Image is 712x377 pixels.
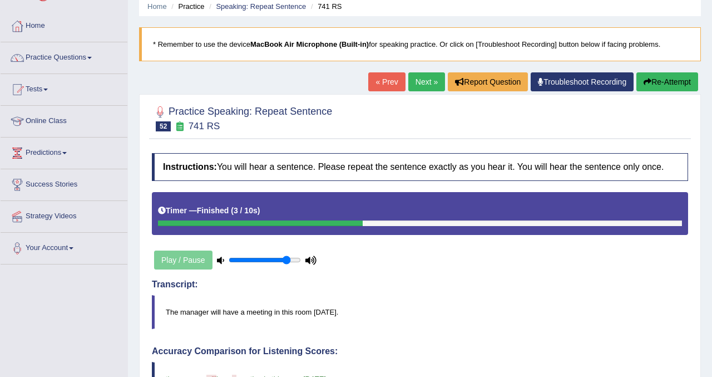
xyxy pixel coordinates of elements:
[158,207,260,215] h5: Timer —
[197,206,229,215] b: Finished
[1,169,127,197] a: Success Stories
[1,138,127,165] a: Predictions
[250,40,369,48] b: MacBook Air Microphone (Built-in)
[152,153,688,181] h4: You will hear a sentence. Please repeat the sentence exactly as you hear it. You will hear the se...
[169,1,204,12] li: Practice
[147,2,167,11] a: Home
[1,42,127,70] a: Practice Questions
[1,233,127,261] a: Your Account
[152,346,688,356] h4: Accuracy Comparison for Listening Scores:
[152,104,332,131] h2: Practice Speaking: Repeat Sentence
[139,27,701,61] blockquote: * Remember to use the device for speaking practice. Or click on [Troubleshoot Recording] button b...
[163,162,217,172] b: Instructions:
[368,72,405,91] a: « Prev
[231,206,234,215] b: (
[156,121,171,131] span: 52
[234,206,258,215] b: 3 / 10s
[531,72,634,91] a: Troubleshoot Recording
[152,280,688,290] h4: Transcript:
[636,72,698,91] button: Re-Attempt
[258,206,260,215] b: )
[1,106,127,134] a: Online Class
[174,121,185,132] small: Exam occurring question
[1,201,127,229] a: Strategy Videos
[189,121,220,131] small: 741 RS
[408,72,445,91] a: Next »
[1,11,127,38] a: Home
[1,74,127,102] a: Tests
[216,2,306,11] a: Speaking: Repeat Sentence
[308,1,342,12] li: 741 RS
[152,295,688,329] blockquote: The manager will have a meeting in this room [DATE].
[448,72,528,91] button: Report Question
